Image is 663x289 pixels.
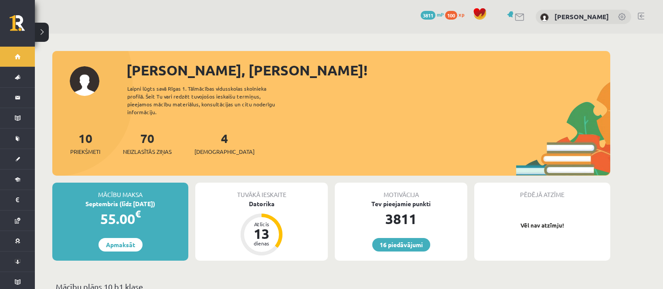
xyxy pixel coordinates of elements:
div: [PERSON_NAME], [PERSON_NAME]! [126,60,610,81]
div: Pēdējā atzīme [474,183,610,199]
a: 10Priekšmeti [70,130,100,156]
div: Laipni lūgts savā Rīgas 1. Tālmācības vidusskolas skolnieka profilā. Šeit Tu vari redzēt tuvojošo... [127,85,290,116]
a: [PERSON_NAME] [554,12,609,21]
span: Neizlasītās ziņas [123,147,172,156]
div: Septembris (līdz [DATE]) [52,199,188,208]
img: Diana Aleksandrova [540,13,549,22]
a: Apmaksāt [99,238,143,252]
div: Atlicis [248,221,275,227]
a: 100 xp [445,11,469,18]
div: 3811 [335,208,467,229]
a: 3811 mP [421,11,444,18]
span: 100 [445,11,457,20]
div: Datorika [195,199,328,208]
div: dienas [248,241,275,246]
div: Tuvākā ieskaite [195,183,328,199]
span: [DEMOGRAPHIC_DATA] [194,147,255,156]
span: Priekšmeti [70,147,100,156]
a: 16 piedāvājumi [372,238,430,252]
span: 3811 [421,11,435,20]
span: xp [459,11,464,18]
p: Vēl nav atzīmju! [479,221,606,230]
div: 55.00 [52,208,188,229]
a: 4[DEMOGRAPHIC_DATA] [194,130,255,156]
div: 13 [248,227,275,241]
a: 70Neizlasītās ziņas [123,130,172,156]
span: € [135,207,141,220]
a: Datorika Atlicis 13 dienas [195,199,328,257]
div: Mācību maksa [52,183,188,199]
a: Rīgas 1. Tālmācības vidusskola [10,15,35,37]
span: mP [437,11,444,18]
div: Motivācija [335,183,467,199]
div: Tev pieejamie punkti [335,199,467,208]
